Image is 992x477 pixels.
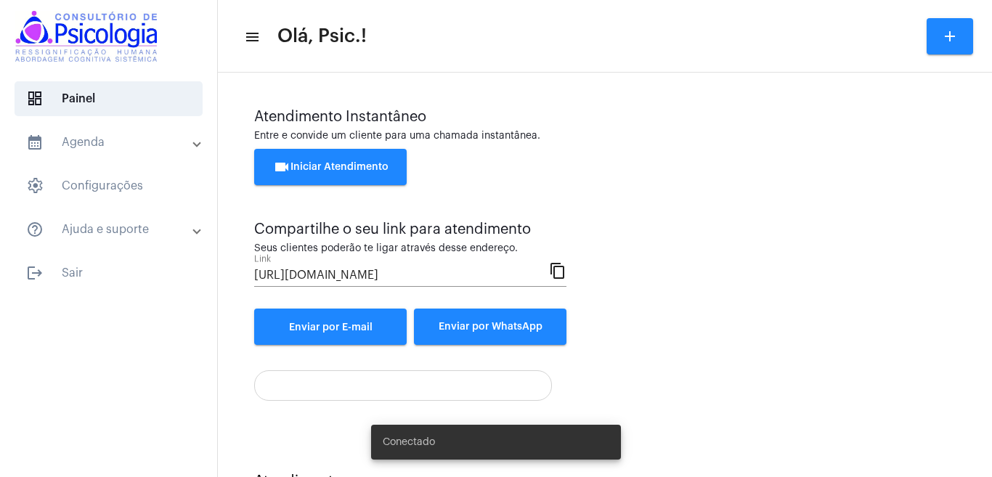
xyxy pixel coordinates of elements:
[549,261,566,279] mat-icon: content_copy
[9,125,217,160] mat-expansion-panel-header: sidenav iconAgenda
[941,28,959,45] mat-icon: add
[244,28,259,46] mat-icon: sidenav icon
[254,109,956,125] div: Atendimento Instantâneo
[26,177,44,195] span: sidenav icon
[383,435,435,449] span: Conectado
[273,158,290,176] mat-icon: videocam
[15,81,203,116] span: Painel
[15,168,203,203] span: Configurações
[9,212,217,247] mat-expansion-panel-header: sidenav iconAjuda e suporte
[26,134,194,151] mat-panel-title: Agenda
[254,221,566,237] div: Compartilhe o seu link para atendimento
[26,264,44,282] mat-icon: sidenav icon
[26,90,44,107] span: sidenav icon
[12,7,160,65] img: logomarcaconsultorio.jpeg
[26,221,194,238] mat-panel-title: Ajuda e suporte
[439,322,542,332] span: Enviar por WhatsApp
[254,243,566,254] div: Seus clientes poderão te ligar através desse endereço.
[414,309,566,345] button: Enviar por WhatsApp
[273,162,389,172] span: Iniciar Atendimento
[289,322,373,333] span: Enviar por E-mail
[26,221,44,238] mat-icon: sidenav icon
[277,25,367,48] span: Olá, Psic.!
[254,131,956,142] div: Entre e convide um cliente para uma chamada instantânea.
[26,134,44,151] mat-icon: sidenav icon
[254,149,407,185] button: Iniciar Atendimento
[254,309,407,345] a: Enviar por E-mail
[15,256,203,290] span: Sair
